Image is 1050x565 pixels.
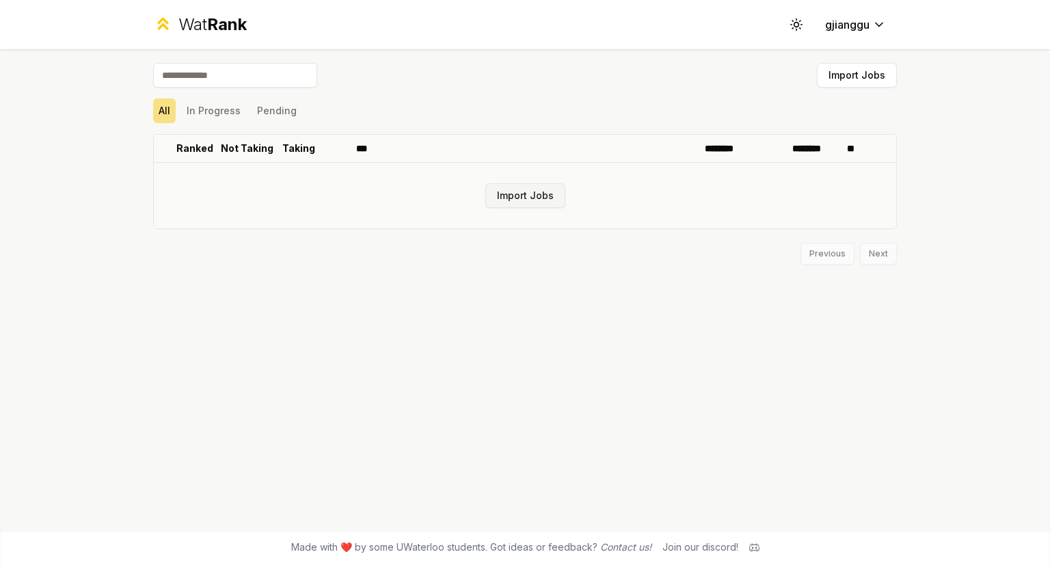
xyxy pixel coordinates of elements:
[485,183,565,208] button: Import Jobs
[221,142,273,155] p: Not Taking
[153,14,247,36] a: WatRank
[282,142,315,155] p: Taking
[817,63,897,88] button: Import Jobs
[814,12,897,37] button: gjianggu
[181,98,246,123] button: In Progress
[600,541,651,553] a: Contact us!
[176,142,213,155] p: Ranked
[291,540,651,554] span: Made with ❤️ by some UWaterloo students. Got ideas or feedback?
[178,14,247,36] div: Wat
[207,14,247,34] span: Rank
[662,540,738,554] div: Join our discord!
[825,16,870,33] span: gjianggu
[252,98,302,123] button: Pending
[153,98,176,123] button: All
